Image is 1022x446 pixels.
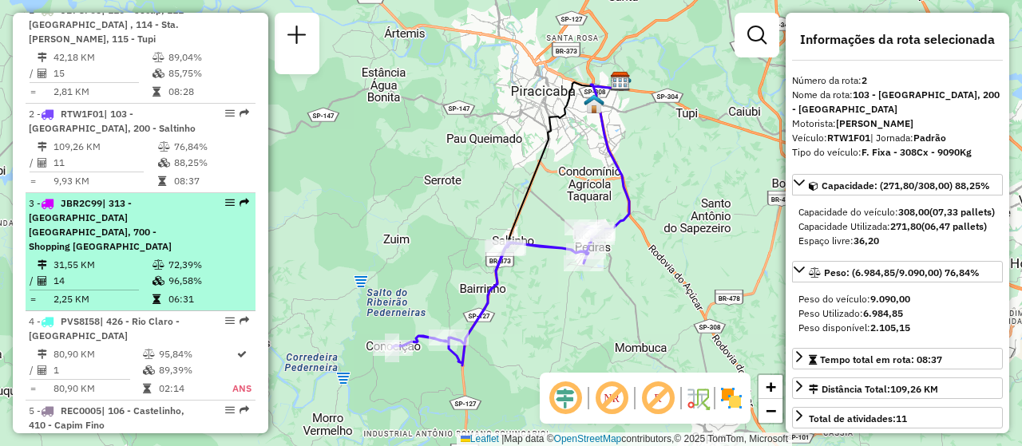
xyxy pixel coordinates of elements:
[809,412,907,424] span: Total de atividades:
[237,349,247,359] i: Rota otimizada
[225,109,235,118] em: Opções
[792,88,1003,116] div: Nome da rota:
[798,234,996,248] div: Espaço livre:
[29,362,37,378] td: /
[168,257,248,273] td: 72,39%
[29,108,196,134] span: | 103 - [GEOGRAPHIC_DATA], 200 - Saltinho
[53,257,152,273] td: 31,55 KM
[792,32,1003,47] h4: Informações da rota selecionada
[38,260,47,270] i: Distância Total
[741,19,773,51] a: Exibir filtros
[792,145,1003,160] div: Tipo do veículo:
[173,173,249,189] td: 08:37
[792,199,1003,255] div: Capacidade: (271,80/308,00) 88,25%
[457,432,792,446] div: Map data © contributors,© 2025 TomTom, Microsoft
[792,261,1003,282] a: Peso: (6.984,85/9.090,00) 76,84%
[592,379,631,417] span: Exibir NR
[792,286,1003,341] div: Peso: (6.984,85/9.090,00) 76,84%
[921,220,987,232] strong: (06,47 pallets)
[29,4,190,45] span: | 110 - Cecap, 111 - [GEOGRAPHIC_DATA] , 114 - Sta. [PERSON_NAME], 115 - Tupi
[158,362,232,378] td: 89,39%
[870,132,946,144] span: | Jornada:
[29,315,180,341] span: | 426 - Rio Claro - [GEOGRAPHIC_DATA]
[798,205,996,219] div: Capacidade do veículo:
[38,69,47,78] i: Total de Atividades
[766,401,776,420] span: −
[158,346,232,362] td: 95,84%
[61,4,101,16] span: JBP3F05
[820,353,942,365] span: Tempo total em rota: 08:37
[38,349,47,359] i: Distância Total
[53,381,142,397] td: 80,90 KM
[168,291,248,307] td: 06:31
[225,405,235,415] em: Opções
[53,139,157,155] td: 109,26 KM
[798,306,996,321] div: Peso Utilizado:
[29,273,37,289] td: /
[225,316,235,326] em: Opções
[759,399,782,423] a: Zoom out
[862,146,972,158] strong: F. Fixa - 308Cx - 9090Kg
[685,385,711,411] img: Fluxo de ruas
[53,65,152,81] td: 15
[158,176,166,186] i: Tempo total em rota
[143,384,151,393] i: Tempo total em rota
[158,158,170,168] i: % de utilização da cubagem
[792,73,1003,88] div: Número da rota:
[890,220,921,232] strong: 271,80
[792,407,1003,428] a: Total de atividades:11
[232,381,252,397] td: ANS
[759,375,782,399] a: Zoom in
[153,53,164,62] i: % de utilização do peso
[53,346,142,362] td: 80,90 KM
[61,405,101,416] span: REC0005
[870,322,910,334] strong: 2.105,15
[61,315,100,327] span: PVS8I58
[501,433,504,444] span: |
[53,84,152,100] td: 2,81 KM
[29,84,37,100] td: =
[173,139,249,155] td: 76,84%
[168,273,248,289] td: 96,58%
[546,379,584,417] span: Ocultar deslocamento
[168,49,248,65] td: 89,04%
[153,294,160,304] i: Tempo total em rota
[143,349,155,359] i: % de utilização do peso
[792,174,1003,195] a: Capacidade: (271,80/308,00) 88,25%
[29,291,37,307] td: =
[158,142,170,152] i: % de utilização do peso
[173,155,249,171] td: 88,25%
[29,381,37,397] td: =
[168,65,248,81] td: 85,75%
[898,206,929,218] strong: 308,00
[862,74,867,86] strong: 2
[792,348,1003,369] a: Tempo total em rota: 08:37
[809,382,938,397] div: Distância Total:
[896,412,907,424] strong: 11
[240,316,249,326] em: Rota exportada
[153,69,164,78] i: % de utilização da cubagem
[240,198,249,207] em: Rota exportada
[61,197,102,209] span: JBR2C99
[38,53,47,62] i: Distância Total
[929,206,995,218] strong: (07,33 pallets)
[890,383,938,395] span: 109,26 KM
[53,273,152,289] td: 14
[827,132,870,144] strong: RTW1F01
[863,307,903,319] strong: 6.984,85
[38,276,47,286] i: Total de Atividades
[53,155,157,171] td: 11
[792,116,1003,131] div: Motorista:
[584,93,604,114] img: 480 UDC Light Piracicaba
[29,65,37,81] td: /
[158,381,232,397] td: 02:14
[913,132,946,144] strong: Padrão
[53,173,157,189] td: 9,93 KM
[53,362,142,378] td: 1
[29,405,184,431] span: | 106 - Castelinho, 410 - Capim Fino
[29,155,37,171] td: /
[38,158,47,168] i: Total de Atividades
[461,433,499,444] a: Leaflet
[153,87,160,97] i: Tempo total em rota
[870,293,910,305] strong: 9.090,00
